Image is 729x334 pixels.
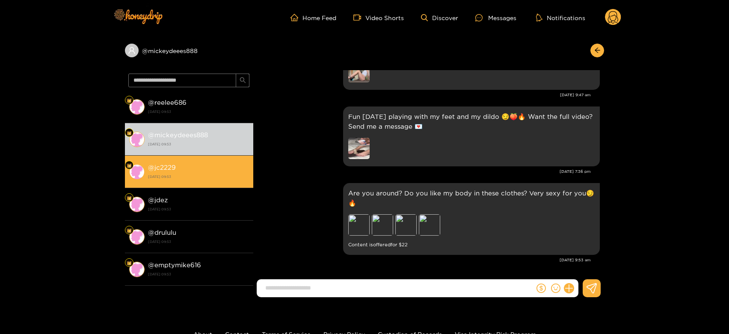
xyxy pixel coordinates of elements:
button: arrow-left [590,44,604,57]
div: [DATE] 7:36 pm [258,168,591,174]
strong: @ jdez [148,196,168,204]
strong: [DATE] 09:53 [148,238,249,245]
img: Fan Level [127,130,132,136]
span: smile [551,284,560,293]
p: Are you around? Do you like my body in these clothes? Very sexy for you😏🔥 [348,188,595,208]
p: Fun [DATE] playing with my feet and my dildo 😏🍑🔥 Want the full video? Send me a message 💌 [348,112,595,131]
img: conversation [129,132,145,147]
a: Video Shorts [353,14,404,21]
strong: [DATE] 09:53 [148,205,249,213]
img: Fan Level [127,195,132,201]
button: search [236,74,249,87]
a: Discover [421,14,458,21]
strong: @ jc2229 [148,164,176,171]
div: [DATE] 9:53 am [258,257,591,263]
img: conversation [129,99,145,115]
img: Fan Level [127,260,132,266]
img: conversation [129,262,145,277]
img: conversation [129,164,145,180]
strong: @ emptymike616 [148,261,201,269]
img: Fan Level [127,163,132,168]
span: arrow-left [594,47,601,54]
strong: [DATE] 09:53 [148,173,249,180]
div: @mickeydeees888 [125,44,253,57]
span: search [240,77,246,84]
img: preview [348,61,370,83]
div: [DATE] 9:47 am [258,92,591,98]
a: Home Feed [290,14,336,21]
strong: @ drululu [148,229,176,236]
strong: [DATE] 09:53 [148,140,249,148]
span: user [128,47,136,54]
small: Content is offered for $ 22 [348,240,595,250]
span: video-camera [353,14,365,21]
div: Messages [475,13,516,23]
img: conversation [129,229,145,245]
img: preview [348,138,370,159]
button: Notifications [533,13,588,22]
strong: [DATE] 09:53 [148,270,249,278]
img: Fan Level [127,228,132,233]
strong: @ reelee686 [148,99,187,106]
img: Fan Level [127,98,132,103]
span: home [290,14,302,21]
div: Aug. 27, 9:53 am [343,183,600,255]
strong: @ mickeydeees888 [148,131,208,139]
img: conversation [129,197,145,212]
span: dollar [536,284,546,293]
div: Aug. 26, 7:36 pm [343,106,600,166]
button: dollar [535,282,548,295]
strong: [DATE] 09:53 [148,108,249,115]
